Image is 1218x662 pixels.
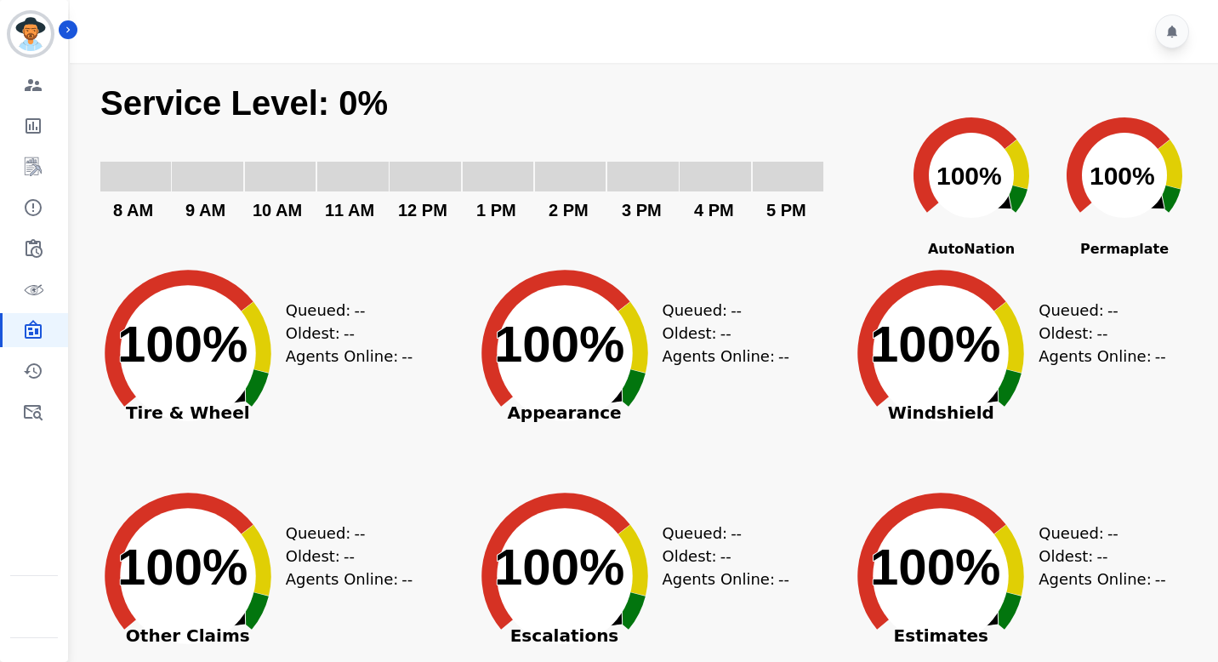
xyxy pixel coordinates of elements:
text: Service Level: 0% [100,84,388,122]
text: 100% [870,316,1000,373]
span: Other Claims [82,627,294,644]
span: -- [720,322,731,345]
div: Oldest: [1039,322,1166,345]
span: -- [344,545,355,568]
div: Queued: [1039,299,1166,322]
text: 100% [117,539,248,596]
span: Estimates [834,627,1047,644]
text: 5 PM [766,201,806,220]
span: -- [720,545,731,568]
div: Agents Online: [1039,568,1183,591]
span: -- [401,568,413,591]
span: -- [1096,322,1107,345]
span: -- [778,345,789,368]
span: -- [778,568,789,591]
span: -- [731,522,742,545]
span: Permaplate [1048,239,1201,260]
div: Agents Online: [286,568,430,591]
span: -- [344,322,355,345]
div: Oldest: [1039,545,1166,568]
div: Queued: [286,299,413,322]
text: 8 AM [113,201,153,220]
div: Queued: [663,522,790,545]
div: Queued: [286,522,413,545]
text: 100% [494,316,624,373]
span: -- [1096,545,1107,568]
div: Oldest: [286,322,413,345]
div: Agents Online: [1039,345,1183,368]
div: Agents Online: [663,345,807,368]
text: 2 PM [549,201,589,220]
span: -- [1107,299,1118,322]
div: Queued: [1039,522,1166,545]
text: 100% [870,539,1000,596]
div: Agents Online: [286,345,430,368]
div: Oldest: [663,322,790,345]
div: Oldest: [663,545,790,568]
text: 4 PM [694,201,734,220]
span: -- [354,299,365,322]
text: 11 AM [325,201,374,220]
text: 100% [117,316,248,373]
span: -- [1155,345,1166,368]
div: Queued: [663,299,790,322]
div: Oldest: [286,545,413,568]
span: -- [354,522,365,545]
span: Appearance [458,404,671,421]
text: 12 PM [398,201,447,220]
text: 100% [494,539,624,596]
span: Tire & Wheel [82,404,294,421]
text: 100% [1090,162,1155,190]
span: Escalations [458,627,671,644]
text: 1 PM [476,201,516,220]
text: 10 AM [253,201,302,220]
span: -- [401,345,413,368]
text: 100% [936,162,1002,190]
img: Bordered avatar [10,14,51,54]
svg: Service Level: 0% [99,83,885,241]
span: -- [1155,568,1166,591]
div: Agents Online: [663,568,807,591]
text: 3 PM [622,201,662,220]
span: -- [1107,522,1118,545]
span: -- [731,299,742,322]
text: 9 AM [185,201,225,220]
span: Windshield [834,404,1047,421]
